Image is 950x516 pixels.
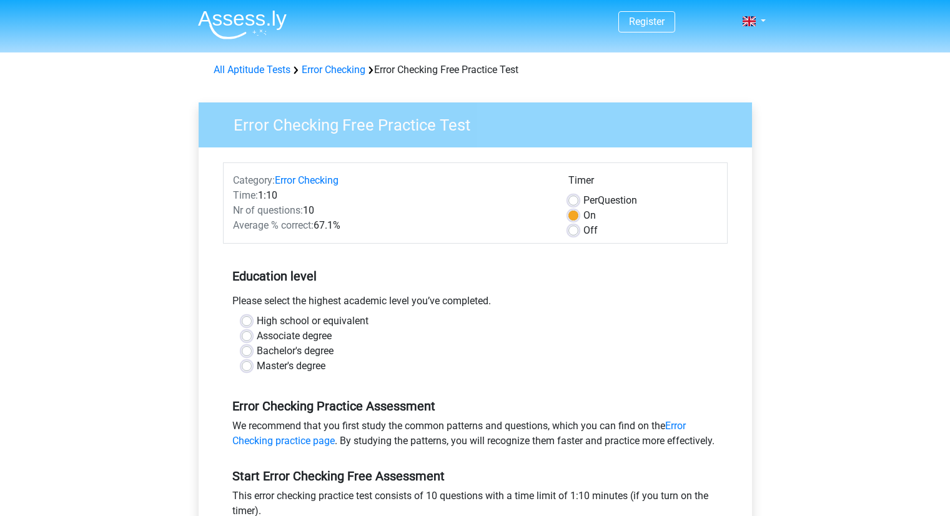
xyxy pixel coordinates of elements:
label: Associate degree [257,329,332,344]
span: Average % correct: [233,219,314,231]
label: Off [583,223,598,238]
div: 67.1% [224,218,559,233]
a: All Aptitude Tests [214,64,290,76]
label: Bachelor's degree [257,344,334,359]
a: Register [629,16,665,27]
h5: Education level [232,264,718,289]
label: Question [583,193,637,208]
div: 1:10 [224,188,559,203]
span: Category: [233,174,275,186]
h5: Start Error Checking Free Assessment [232,469,718,484]
label: On [583,208,596,223]
a: Error Checking [302,64,365,76]
a: Error Checking practice page [232,420,686,447]
span: Per [583,194,598,206]
h3: Error Checking Free Practice Test [219,111,743,135]
div: We recommend that you first study the common patterns and questions, which you can find on the . ... [223,419,728,454]
h5: Error Checking Practice Assessment [232,399,718,414]
a: Error Checking [275,174,339,186]
div: Error Checking Free Practice Test [209,62,742,77]
div: Please select the highest academic level you’ve completed. [223,294,728,314]
span: Nr of questions: [233,204,303,216]
div: Timer [568,173,718,193]
label: Master's degree [257,359,325,374]
span: Time: [233,189,258,201]
label: High school or equivalent [257,314,369,329]
img: Assessly [198,10,287,39]
div: 10 [224,203,559,218]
